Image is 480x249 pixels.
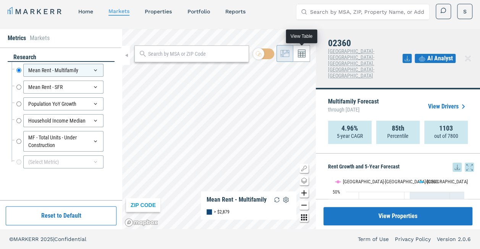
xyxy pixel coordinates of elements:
div: Rent Growth and 5-Year Forecast. Highcharts interactive chart. [328,172,474,248]
div: ZIP CODE [126,198,160,212]
button: Show/Hide Legend Map Button [299,164,309,173]
div: MF - Total Units - Under Construction [23,131,103,152]
a: properties [145,8,172,15]
button: Other options map button [299,213,309,222]
a: home [78,8,93,15]
button: View Properties [323,207,472,225]
div: View Table [291,32,313,40]
button: Reset to Default [6,206,116,225]
text: 50% [333,189,340,195]
div: (Select Metric) [23,155,103,168]
p: 5-year CAGR [337,132,363,140]
svg: Interactive chart [328,172,468,248]
span: [GEOGRAPHIC_DATA]-[GEOGRAPHIC_DATA]-[GEOGRAPHIC_DATA], [GEOGRAPHIC_DATA]-[GEOGRAPHIC_DATA] [328,48,374,79]
button: AI Analyst [415,54,456,63]
strong: 1103 [439,124,453,132]
a: markets [108,8,129,14]
img: Reload Legend [272,195,281,204]
p: out of 7800 [434,132,458,140]
h4: 02360 [328,38,402,48]
strong: 85th [392,124,404,132]
a: MARKERR [8,6,63,17]
button: Zoom in map button [299,188,309,197]
a: Term of Use [358,235,389,243]
img: Settings [281,195,291,204]
span: 2025 | [40,236,54,242]
span: through [DATE] [328,105,379,115]
li: Markets [30,34,50,43]
span: S [463,8,467,15]
span: AI Analyst [427,54,453,63]
div: Population YoY Growth [23,97,103,110]
li: Metrics [8,34,26,43]
button: Show 02360 [419,179,438,184]
a: Version 2.0.6 [437,235,471,243]
input: Search by MSA or ZIP Code [148,50,245,58]
div: Mean Rent - Multifamily [207,196,267,204]
a: reports [225,8,245,15]
strong: 4.96% [341,124,358,132]
a: View Drivers [428,102,468,111]
p: Percentile [387,132,409,140]
a: Privacy Policy [395,235,431,243]
h5: Rent Growth and 5-Year Forecast [328,163,474,172]
span: MARKERR [13,236,40,242]
button: Show Boston-Cambridge-Newton, MA-NH [335,179,411,184]
div: > $2,879 [214,208,229,216]
button: S [457,4,472,19]
a: Mapbox logo [124,218,158,227]
div: Household Income Median [23,114,103,127]
span: Confidential [54,236,86,242]
a: Portfolio [187,8,210,15]
div: Mean Rent - SFR [23,81,103,94]
div: research [8,53,115,62]
span: © [9,236,13,242]
div: Mean Rent - Multifamily [23,64,103,77]
canvas: Map [122,29,316,229]
button: Zoom out map button [299,200,309,210]
input: Search by MSA, ZIP, Property Name, or Address [310,4,425,19]
p: Multifamily Forecast [328,99,379,115]
button: Change style map button [299,176,309,185]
